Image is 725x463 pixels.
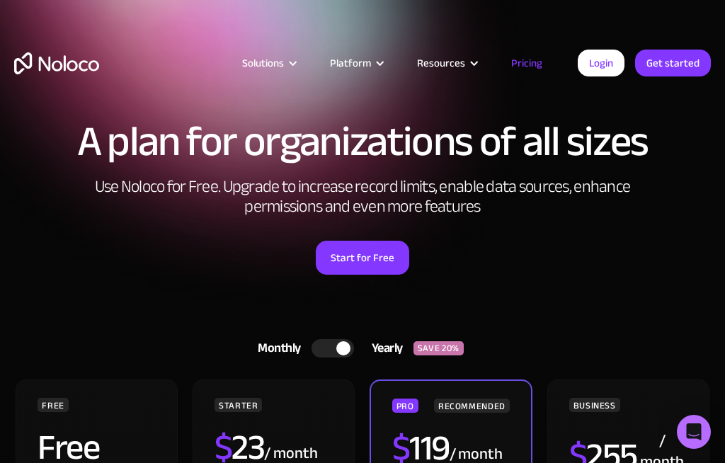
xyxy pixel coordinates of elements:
[417,54,465,72] div: Resources
[635,50,711,76] a: Get started
[578,50,624,76] a: Login
[493,54,560,72] a: Pricing
[242,54,284,72] div: Solutions
[79,177,646,217] h2: Use Noloco for Free. Upgrade to increase record limits, enable data sources, enhance permissions ...
[399,54,493,72] div: Resources
[38,398,69,412] div: FREE
[413,341,464,355] div: SAVE 20%
[312,54,399,72] div: Platform
[677,415,711,449] div: Open Intercom Messenger
[14,52,99,74] a: home
[215,398,262,412] div: STARTER
[434,399,510,413] div: RECOMMENDED
[240,338,312,359] div: Monthly
[330,54,371,72] div: Platform
[392,399,418,413] div: PRO
[569,398,620,412] div: BUSINESS
[316,241,409,275] a: Start for Free
[354,338,413,359] div: Yearly
[224,54,312,72] div: Solutions
[14,120,711,163] h1: A plan for organizations of all sizes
